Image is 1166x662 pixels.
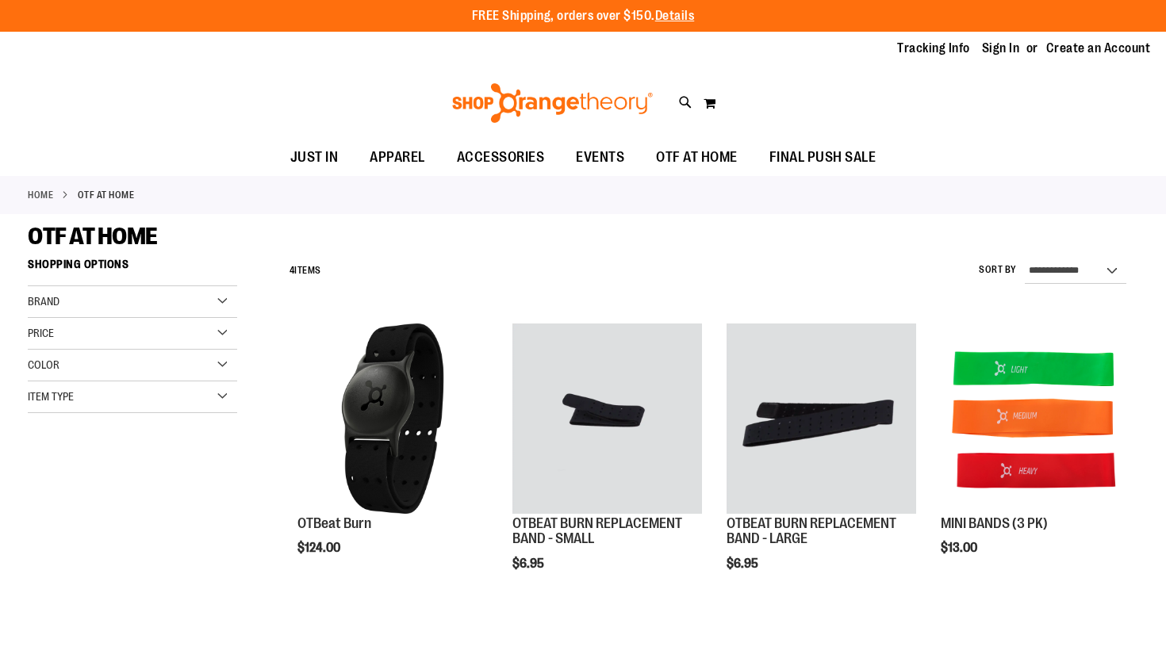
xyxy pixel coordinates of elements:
[512,557,547,571] span: $6.95
[941,323,1130,513] img: MINI BANDS (3 PK)
[354,140,441,176] a: APPAREL
[274,140,355,176] a: JUST IN
[897,40,970,57] a: Tracking Info
[28,188,53,202] a: Home
[78,188,135,202] strong: OTF AT HOME
[512,323,702,515] a: OTBEAT BURN REPLACEMENT BAND - SMALL
[979,263,1017,277] label: Sort By
[941,515,1048,531] a: MINI BANDS (3 PK)
[450,83,655,123] img: Shop Orangetheory
[727,323,916,513] img: OTBEAT BURN REPLACEMENT BAND - LARGE
[719,316,924,611] div: product
[656,140,738,175] span: OTF AT HOME
[941,323,1130,515] a: MINI BANDS (3 PK)
[290,258,321,283] h2: Items
[941,541,980,555] span: $13.00
[290,140,339,175] span: JUST IN
[1046,40,1151,57] a: Create an Account
[727,557,761,571] span: $6.95
[28,223,158,250] span: OTF AT HOME
[655,9,695,23] a: Details
[727,323,916,515] a: OTBEAT BURN REPLACEMENT BAND - LARGE
[512,323,702,513] img: OTBEAT BURN REPLACEMENT BAND - SMALL
[640,140,754,175] a: OTF AT HOME
[441,140,561,176] a: ACCESSORIES
[28,251,237,286] strong: Shopping Options
[297,323,487,515] a: Main view of OTBeat Burn 6.0-C
[370,140,425,175] span: APPAREL
[754,140,892,176] a: FINAL PUSH SALE
[290,265,295,276] span: 4
[28,358,59,371] span: Color
[512,515,682,547] a: OTBEAT BURN REPLACEMENT BAND - SMALL
[297,541,343,555] span: $124.00
[28,390,74,403] span: Item Type
[28,295,59,308] span: Brand
[457,140,545,175] span: ACCESSORIES
[472,7,695,25] p: FREE Shipping, orders over $150.
[727,515,896,547] a: OTBEAT BURN REPLACEMENT BAND - LARGE
[28,327,54,339] span: Price
[769,140,876,175] span: FINAL PUSH SALE
[297,323,487,513] img: Main view of OTBeat Burn 6.0-C
[297,515,371,531] a: OTBeat Burn
[504,316,710,611] div: product
[982,40,1020,57] a: Sign In
[933,316,1138,595] div: product
[576,140,624,175] span: EVENTS
[560,140,640,176] a: EVENTS
[290,316,495,595] div: product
